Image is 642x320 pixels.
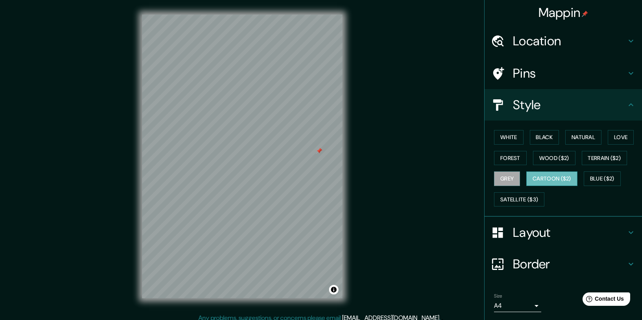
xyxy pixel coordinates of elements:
h4: Border [513,256,626,272]
iframe: Help widget launcher [572,289,633,311]
button: Forest [494,151,527,166]
div: Pins [485,58,642,89]
div: Location [485,25,642,57]
h4: Style [513,97,626,113]
button: Grey [494,171,520,186]
h4: Layout [513,225,626,240]
button: Love [608,130,634,145]
img: pin-icon.png [582,11,588,17]
div: Style [485,89,642,121]
h4: Pins [513,65,626,81]
div: A4 [494,300,541,312]
button: Natural [565,130,601,145]
button: Toggle attribution [329,285,339,294]
button: Wood ($2) [533,151,575,166]
button: Blue ($2) [584,171,621,186]
button: Terrain ($2) [582,151,627,166]
label: Size [494,293,502,300]
h4: Location [513,33,626,49]
button: Cartoon ($2) [526,171,577,186]
h4: Mappin [538,5,588,20]
canvas: Map [142,15,342,298]
div: Layout [485,217,642,248]
div: Border [485,248,642,280]
button: Satellite ($3) [494,192,544,207]
button: Black [530,130,559,145]
button: White [494,130,524,145]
